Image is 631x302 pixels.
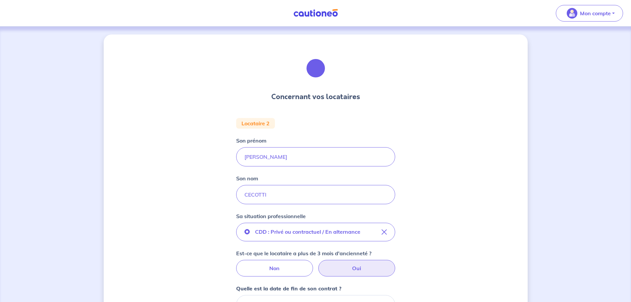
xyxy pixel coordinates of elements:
[236,250,371,257] strong: Est-ce que le locataire a plus de 3 mois d'ancienneté ?
[255,228,360,236] p: CDD : Privé ou contractuel / En alternance
[291,9,341,17] img: Cautioneo
[236,174,258,182] p: Son nom
[236,147,395,166] input: John
[298,50,334,86] img: illu_tenants.svg
[271,91,360,102] h3: Concernant vos locataires
[236,285,342,292] strong: Quelle est la date de fin de son contrat ?
[236,118,275,129] div: Locataire 2
[236,212,306,220] p: Sa situation professionnelle
[236,223,395,241] button: CDD : Privé ou contractuel / En alternance
[318,260,395,276] label: Oui
[236,137,266,145] p: Son prénom
[580,9,611,17] p: Mon compte
[236,260,313,276] label: Non
[567,8,577,19] img: illu_account_valid_menu.svg
[556,5,623,22] button: illu_account_valid_menu.svgMon compte
[236,185,395,204] input: Doe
